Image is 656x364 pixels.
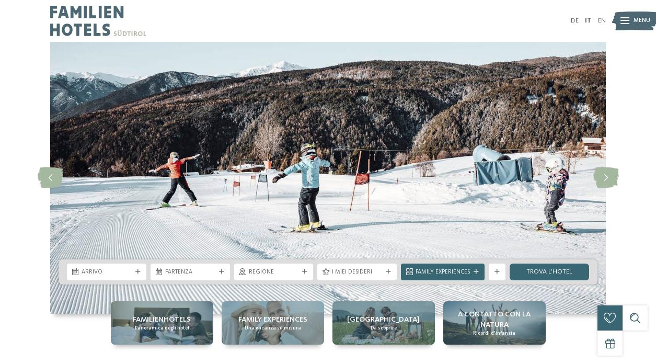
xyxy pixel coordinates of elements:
a: DE [571,17,579,24]
a: IT [585,17,592,24]
span: I miei desideri [332,268,382,277]
a: Hotel sulle piste da sci per bambini: divertimento senza confini [GEOGRAPHIC_DATA] Da scoprire [332,301,435,345]
a: trova l’hotel [510,264,589,280]
span: Familienhotels [133,314,191,325]
img: Hotel sulle piste da sci per bambini: divertimento senza confini [50,42,606,314]
span: A contatto con la natura [447,309,542,330]
span: Da scoprire [371,325,397,332]
a: Hotel sulle piste da sci per bambini: divertimento senza confini A contatto con la natura Ricordi... [443,301,546,345]
a: EN [598,17,606,24]
span: [GEOGRAPHIC_DATA] [347,314,420,325]
span: Una vacanza su misura [245,325,301,332]
span: Panoramica degli hotel [135,325,189,332]
span: Family experiences [238,314,307,325]
a: Hotel sulle piste da sci per bambini: divertimento senza confini Family experiences Una vacanza s... [222,301,324,345]
span: Menu [634,17,650,25]
span: Family Experiences [416,268,470,277]
span: Regione [249,268,299,277]
span: Ricordi d’infanzia [473,330,515,337]
span: Arrivo [82,268,132,277]
span: Partenza [165,268,215,277]
a: Hotel sulle piste da sci per bambini: divertimento senza confini Familienhotels Panoramica degli ... [111,301,213,345]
